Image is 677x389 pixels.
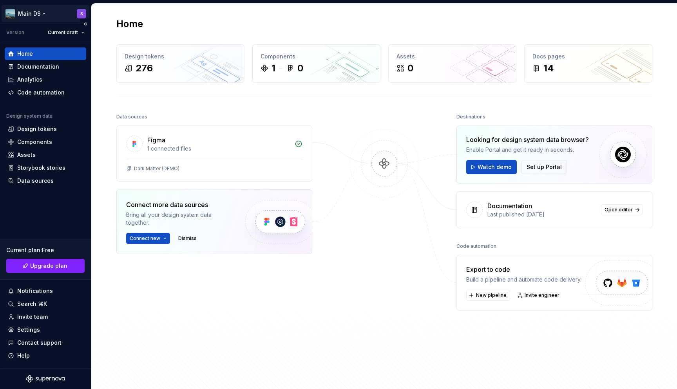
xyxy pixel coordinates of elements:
[116,111,147,122] div: Data sources
[407,62,413,75] div: 0
[5,60,86,73] a: Documentation
[456,111,485,122] div: Destinations
[388,44,516,83] a: Assets0
[487,211,596,218] div: Last published [DATE]
[26,375,65,383] svg: Supernova Logo
[466,276,581,284] div: Build a pipeline and automate code delivery.
[17,76,42,84] div: Analytics
[130,235,160,242] span: Connect new
[5,123,86,135] a: Design tokens
[17,151,36,159] div: Assets
[126,211,232,227] div: Bring all your design system data together.
[272,62,275,75] div: 1
[466,135,589,144] div: Looking for design system data browser?
[261,53,372,60] div: Components
[116,18,143,30] h2: Home
[17,177,54,185] div: Data sources
[543,62,554,75] div: 14
[44,27,88,38] button: Current draft
[147,145,290,153] div: 1 connected files
[476,292,507,298] span: New pipeline
[17,339,62,347] div: Contact support
[515,290,563,301] a: Invite engineer
[5,349,86,362] button: Help
[17,352,30,360] div: Help
[5,162,86,174] a: Storybook stories
[134,165,179,172] div: Dark Matter (DEMO)
[5,175,86,187] a: Data sources
[5,47,86,60] a: Home
[80,18,91,29] button: Collapse sidebar
[601,204,643,215] a: Open editor
[17,300,47,308] div: Search ⌘K
[525,292,559,298] span: Invite engineer
[5,311,86,323] a: Invite team
[5,9,15,18] img: 24f60e78-e584-4f07-a106-7c533a419b8d.png
[178,235,197,242] span: Dismiss
[175,233,200,244] button: Dismiss
[17,313,48,321] div: Invite team
[17,164,65,172] div: Storybook stories
[136,62,153,75] div: 276
[17,138,52,146] div: Components
[5,298,86,310] button: Search ⌘K
[521,160,567,174] button: Set up Portal
[466,160,517,174] button: Watch demo
[396,53,508,60] div: Assets
[252,44,380,83] a: Components10
[5,285,86,297] button: Notifications
[126,233,170,244] button: Connect new
[466,146,589,154] div: Enable Portal and get it ready in seconds.
[5,73,86,86] a: Analytics
[524,44,652,83] a: Docs pages14
[5,86,86,99] a: Code automation
[5,336,86,349] button: Contact support
[5,324,86,336] a: Settings
[48,29,78,36] span: Current draft
[125,53,236,60] div: Design tokens
[18,10,41,18] div: Main DS
[5,136,86,148] a: Components
[6,246,85,254] div: Current plan : Free
[80,11,83,17] div: S
[116,44,244,83] a: Design tokens276
[147,135,165,145] div: Figma
[126,200,232,209] div: Connect more data sources
[456,241,496,252] div: Code automation
[605,207,633,213] span: Open editor
[17,125,57,133] div: Design tokens
[5,149,86,161] a: Assets
[17,326,40,334] div: Settings
[6,113,52,119] div: Design system data
[466,265,581,274] div: Export to code
[6,259,85,273] a: Upgrade plan
[527,163,562,171] span: Set up Portal
[297,62,303,75] div: 0
[6,29,24,36] div: Version
[17,287,53,295] div: Notifications
[116,125,312,182] a: Figma1 connected filesDark Matter (DEMO)
[478,163,512,171] span: Watch demo
[2,5,89,22] button: Main DSS
[17,50,33,58] div: Home
[17,89,65,96] div: Code automation
[466,290,510,301] button: New pipeline
[532,53,644,60] div: Docs pages
[487,201,532,211] div: Documentation
[17,63,59,71] div: Documentation
[30,262,67,270] span: Upgrade plan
